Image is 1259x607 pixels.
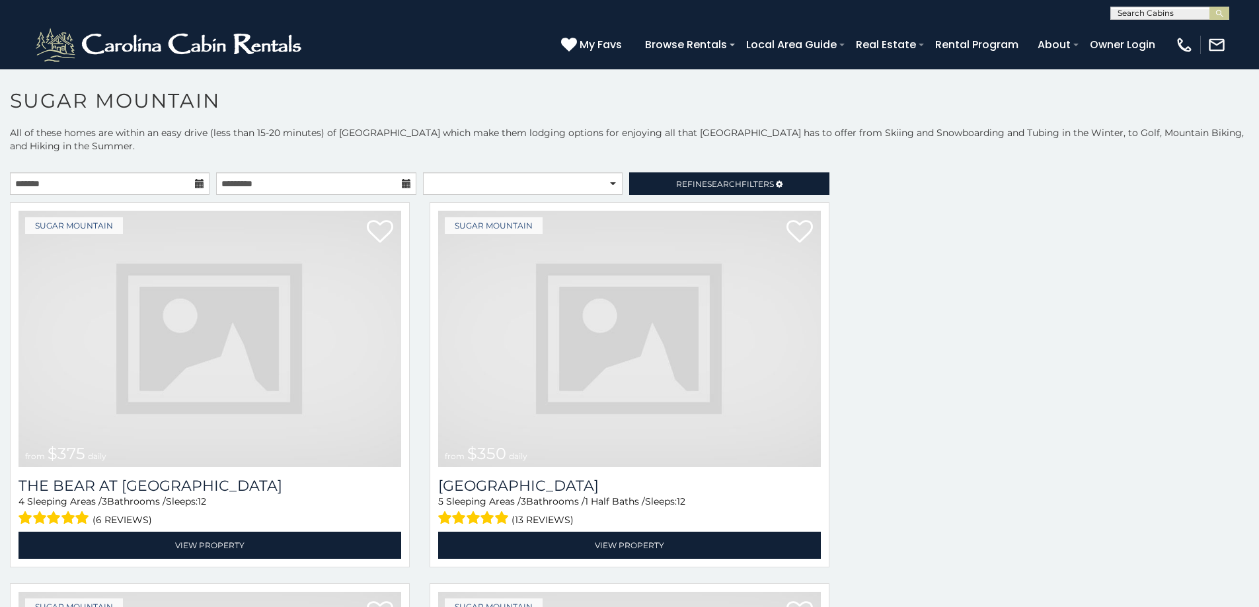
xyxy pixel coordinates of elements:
[438,211,821,467] img: dummy-image.jpg
[445,217,543,234] a: Sugar Mountain
[585,495,645,507] span: 1 Half Baths /
[580,36,622,53] span: My Favs
[198,495,206,507] span: 12
[849,33,923,56] a: Real Estate
[438,477,821,495] h3: Grouse Moor Lodge
[629,172,829,195] a: RefineSearchFilters
[1207,36,1226,54] img: mail-regular-white.png
[33,25,307,65] img: White-1-2.png
[561,36,625,54] a: My Favs
[512,511,574,528] span: (13 reviews)
[19,477,401,495] a: The Bear At [GEOGRAPHIC_DATA]
[19,477,401,495] h3: The Bear At Sugar Mountain
[19,495,401,528] div: Sleeping Areas / Bathrooms / Sleeps:
[521,495,526,507] span: 3
[509,451,527,461] span: daily
[438,495,443,507] span: 5
[676,179,774,189] span: Refine Filters
[438,477,821,495] a: [GEOGRAPHIC_DATA]
[438,532,821,559] a: View Property
[19,495,24,507] span: 4
[1083,33,1162,56] a: Owner Login
[19,211,401,467] img: dummy-image.jpg
[102,495,107,507] span: 3
[48,444,85,463] span: $375
[638,33,734,56] a: Browse Rentals
[25,451,45,461] span: from
[25,217,123,234] a: Sugar Mountain
[707,179,742,189] span: Search
[1175,36,1194,54] img: phone-regular-white.png
[19,211,401,467] a: from $375 daily
[677,495,685,507] span: 12
[740,33,843,56] a: Local Area Guide
[88,451,106,461] span: daily
[367,219,393,246] a: Add to favorites
[1031,33,1077,56] a: About
[438,495,821,528] div: Sleeping Areas / Bathrooms / Sleeps:
[19,532,401,559] a: View Property
[467,444,506,463] span: $350
[93,511,152,528] span: (6 reviews)
[786,219,813,246] a: Add to favorites
[445,451,465,461] span: from
[929,33,1025,56] a: Rental Program
[438,211,821,467] a: from $350 daily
